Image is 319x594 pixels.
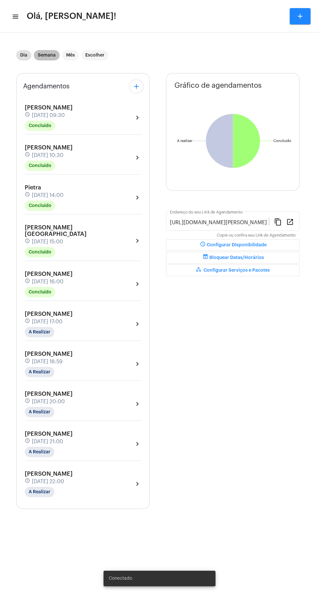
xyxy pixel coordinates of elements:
[25,407,54,417] mat-chip: A Realizar
[296,12,304,20] mat-icon: add
[25,351,73,357] span: [PERSON_NAME]
[25,200,55,211] mat-chip: Concluído
[25,112,31,119] mat-icon: schedule
[25,447,54,457] mat-chip: A Realizar
[133,194,141,201] mat-icon: chevron_right
[25,487,54,497] mat-chip: A Realizar
[25,311,73,317] span: [PERSON_NAME]
[16,50,31,60] mat-chip: Dia
[25,431,73,437] span: [PERSON_NAME]
[133,280,141,288] mat-icon: chevron_right
[286,218,294,226] mat-icon: open_in_new
[32,439,63,445] span: [DATE] 21:00
[25,367,54,377] mat-chip: A Realizar
[274,218,282,226] mat-icon: content_copy
[25,391,73,397] span: [PERSON_NAME]
[166,239,299,251] button: Configurar Disponibilidade
[25,358,31,365] mat-icon: schedule
[273,139,291,143] text: Concluído
[27,11,116,21] span: Olá, [PERSON_NAME]!
[23,83,70,90] span: Agendamentos
[32,112,65,118] span: [DATE] 09:30
[201,254,209,262] mat-icon: event_busy
[25,271,73,277] span: [PERSON_NAME]
[25,278,31,285] mat-icon: schedule
[177,139,192,143] text: A realizar
[25,398,31,405] mat-icon: schedule
[25,238,31,245] mat-icon: schedule
[32,359,62,365] span: [DATE] 18:59
[201,255,264,260] span: Bloquear Datas/Horários
[217,233,296,238] mat-hint: Copie ou confira seu Link de Agendamento
[199,241,207,249] mat-icon: schedule
[25,161,55,171] mat-chip: Concluído
[25,121,55,131] mat-chip: Concluído
[133,320,141,328] mat-icon: chevron_right
[196,266,203,274] mat-icon: workspaces_outlined
[32,192,63,198] span: [DATE] 14:00
[25,438,31,445] mat-icon: schedule
[196,268,270,273] span: Configurar Serviços e Pacotes
[133,400,141,408] mat-icon: chevron_right
[133,237,141,245] mat-icon: chevron_right
[32,319,62,325] span: [DATE] 17:00
[132,83,140,90] mat-icon: add
[170,220,269,226] input: Link
[25,478,31,485] mat-icon: schedule
[25,327,54,337] mat-chip: A Realizar
[25,287,55,297] mat-chip: Concluído
[166,252,299,264] button: Bloquear Datas/Horários
[133,360,141,368] mat-icon: chevron_right
[166,265,299,276] button: Configurar Serviços e Pacotes
[32,399,65,405] span: [DATE] 20:00
[133,114,141,122] mat-icon: chevron_right
[25,225,87,237] span: [PERSON_NAME][GEOGRAPHIC_DATA]
[25,318,31,325] mat-icon: schedule
[25,471,73,477] span: [PERSON_NAME]
[12,13,18,20] mat-icon: sidenav icon
[32,279,63,285] span: [DATE] 16:00
[133,480,141,488] mat-icon: chevron_right
[174,82,262,89] span: Gráfico de agendamentos
[133,440,141,448] mat-icon: chevron_right
[109,575,132,582] span: Conectado
[32,479,64,484] span: [DATE] 22:00
[25,145,73,150] span: [PERSON_NAME]
[81,50,108,60] mat-chip: Escolher
[32,152,63,158] span: [DATE] 10:30
[25,185,41,190] span: Pietra
[25,247,55,257] mat-chip: Concluído
[62,50,79,60] mat-chip: Mês
[199,243,267,247] span: Configurar Disponibilidade
[25,192,31,199] mat-icon: schedule
[34,50,60,60] mat-chip: Semana
[25,152,31,159] mat-icon: schedule
[133,154,141,161] mat-icon: chevron_right
[25,105,73,110] span: [PERSON_NAME]
[32,239,63,245] span: [DATE] 15:00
